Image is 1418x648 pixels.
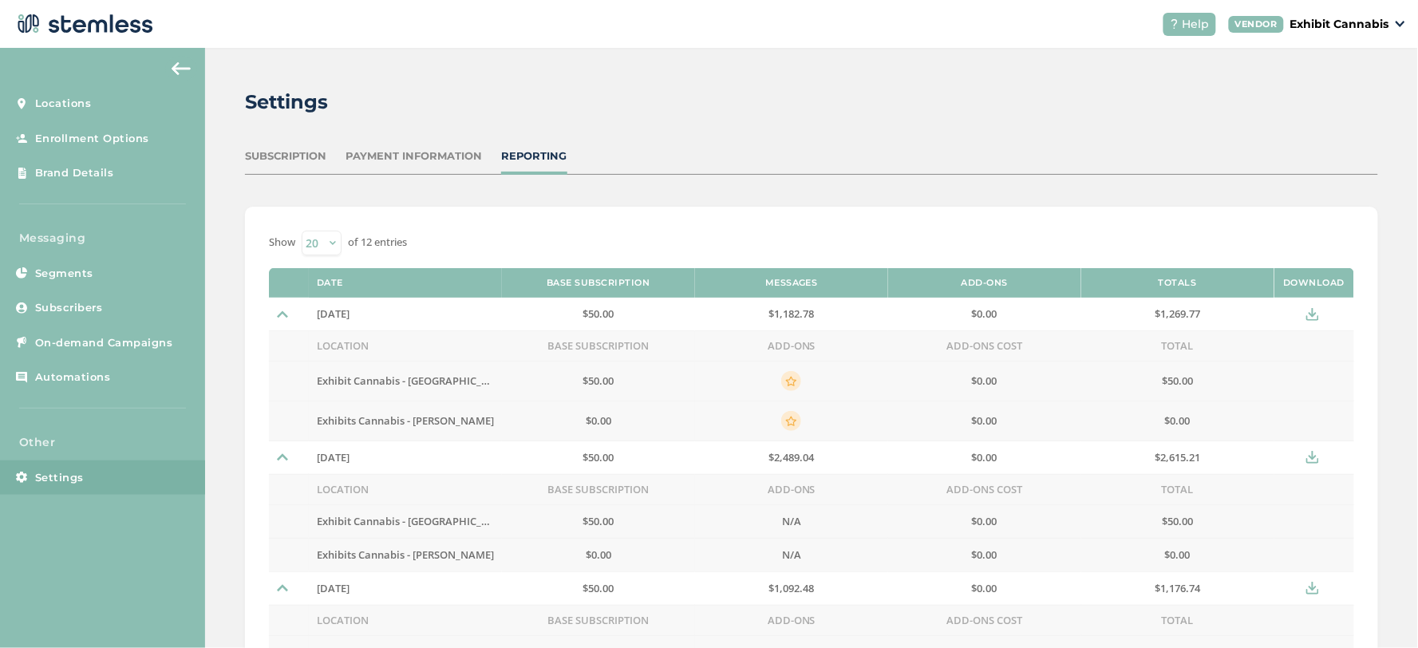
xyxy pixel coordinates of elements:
label: $0.00 [510,414,687,428]
label: $0.00 [1089,548,1266,562]
img: icon-help-white-03924b79.svg [1170,19,1179,29]
label: Exhibits Cannabis - [PERSON_NAME] [317,414,494,428]
label: N/A [782,548,801,562]
td: Add-Ons [695,605,888,635]
span: Locations [35,96,92,112]
span: On-demand Campaigns [35,335,173,351]
td: Add-Ons [695,474,888,504]
span: $50.00 [583,450,614,464]
label: $0.00 [896,548,1073,562]
td: Base Subscription [502,474,695,504]
td: Add-Ons Cost [888,605,1081,635]
label: $0.00 [896,515,1073,528]
span: $2,489.04 [768,450,814,464]
label: $0.00 [1089,414,1266,428]
span: $50.00 [583,306,614,321]
span: [DATE] [317,306,350,321]
div: Reporting [501,148,567,164]
label: $0.00 [896,582,1073,595]
span: [DATE] [317,450,350,464]
img: icon-arrow-back-accent-c549486e.svg [172,62,191,75]
td: Total [1081,605,1274,635]
label: Date [317,278,343,288]
td: Location [309,331,502,362]
label: $0.00 [896,451,1073,464]
label: $0.00 [896,374,1073,388]
label: $1,269.77 [1089,307,1266,321]
span: Help [1183,16,1210,33]
td: Total [1081,474,1274,504]
label: $50.00 [510,307,687,321]
td: Add-Ons Cost [888,331,1081,362]
p: Exhibit Cannabis [1290,16,1389,33]
td: Base Subscription [502,331,695,362]
span: Segments [35,266,93,282]
span: $1,269.77 [1155,306,1200,321]
label: $0.00 [510,548,687,562]
span: $1,182.78 [768,306,814,321]
td: Add-Ons [695,331,888,362]
label: Totals [1159,278,1197,288]
span: $0.00 [972,581,997,595]
span: $1,092.48 [768,581,814,595]
span: [DATE] [317,581,350,595]
label: $50.00 [1089,515,1266,528]
label: of 12 entries [348,235,407,251]
img: icon-dropdown-arrow--small-b2ab160b.svg [277,309,288,320]
td: Total [1081,331,1274,362]
label: Base Subscription [547,278,650,288]
div: VENDOR [1229,16,1284,33]
th: Download [1274,268,1354,298]
div: Subscription [245,148,326,164]
img: icon-badge-star-485af94c.svg [781,371,801,391]
h2: Settings [245,88,328,117]
label: $50.00 [510,515,687,528]
label: $50.00 [1089,374,1266,388]
span: Enrollment Options [35,131,149,147]
span: $50.00 [583,581,614,595]
td: Add-Ons Cost [888,474,1081,504]
span: Subscribers [35,300,103,316]
img: icon-badge-star-485af94c.svg [781,411,801,431]
span: Brand Details [35,165,114,181]
img: icon_down-arrow-small-66adaf34.svg [1396,21,1405,27]
label: $2,489.04 [703,451,880,464]
img: icon-dropdown-arrow--small-b2ab160b.svg [277,452,288,463]
label: $1,176.74 [1089,582,1266,595]
img: icon-dropdown-arrow--small-b2ab160b.svg [277,583,288,594]
span: $0.00 [972,306,997,321]
label: $0.00 [896,414,1073,428]
span: Automations [35,369,111,385]
label: 9th September 2025 [317,307,494,321]
label: $2,615.21 [1089,451,1266,464]
td: Location [309,474,502,504]
label: $50.00 [510,451,687,464]
label: $50.00 [510,582,687,595]
label: Exhibit Cannabis - [GEOGRAPHIC_DATA] [317,374,494,388]
span: $2,615.21 [1155,450,1200,464]
label: Exhibits Cannabis - [PERSON_NAME] [317,548,494,562]
label: 9th July 2025 [317,582,494,595]
span: $1,176.74 [1155,581,1200,595]
label: Add-Ons [962,278,1009,288]
iframe: Chat Widget [1338,571,1418,648]
img: logo-dark-0685b13c.svg [13,8,153,40]
label: Messages [765,278,818,288]
td: Base Subscription [502,605,695,635]
span: Settings [35,470,84,486]
label: Exhibit Cannabis - [GEOGRAPHIC_DATA] [317,515,494,528]
label: N/A [782,515,801,528]
label: 9th August 2025 [317,451,494,464]
label: $0.00 [896,307,1073,321]
td: Location [309,605,502,635]
label: $1,092.48 [703,582,880,595]
label: $50.00 [510,374,687,388]
label: Show [269,235,295,251]
label: $1,182.78 [703,307,880,321]
span: $0.00 [972,450,997,464]
div: Payment Information [346,148,482,164]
